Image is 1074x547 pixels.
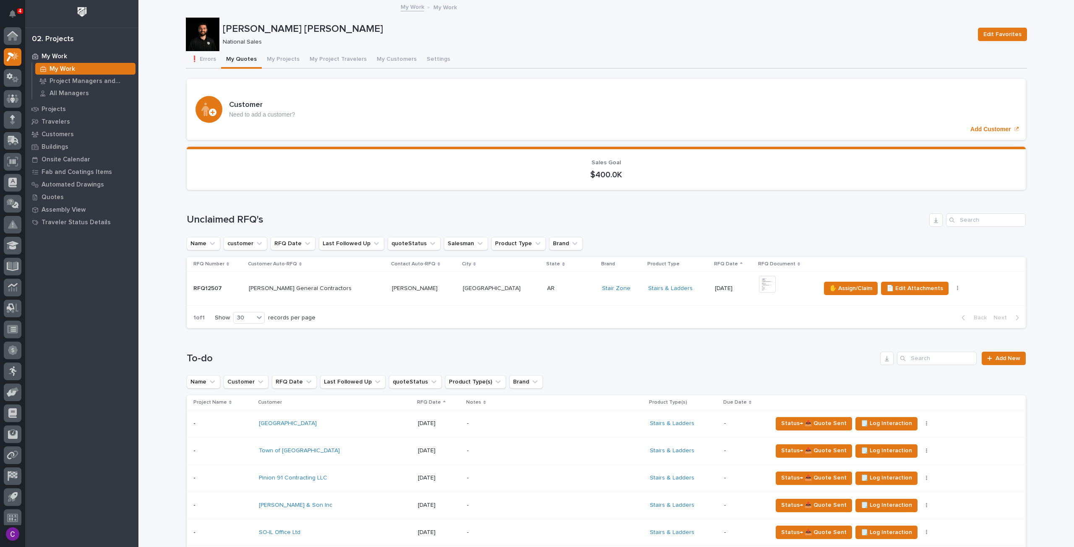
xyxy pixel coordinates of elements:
[42,181,104,189] p: Automated Drawings
[25,103,138,115] a: Projects
[996,355,1020,361] span: Add New
[467,529,614,536] p: -
[649,398,687,407] p: Product Type(s)
[186,51,221,69] button: ❗ Errors
[42,53,67,60] p: My Work
[897,352,977,365] input: Search
[650,502,694,509] a: Stairs & Ladders
[229,101,295,110] h3: Customer
[187,375,220,389] button: Name
[886,283,943,293] span: 📄 Edit Attachments
[224,375,268,389] button: Customer
[993,314,1012,321] span: Next
[4,5,21,23] button: Notifications
[463,283,522,292] p: [GEOGRAPHIC_DATA]
[224,237,267,250] button: customer
[650,447,694,454] a: Stairs & Ladders
[466,398,481,407] p: Notes
[187,464,1026,492] tr: -- Pinion 91 Contracting LLC [DATE]-Stairs & Ladders -Status→ 📤 Quote Sent🗒️ Log Interaction
[272,375,317,389] button: RFQ Date
[647,259,680,269] p: Product Type
[271,237,315,250] button: RFQ Date
[4,525,21,543] button: users-avatar
[881,282,949,295] button: 📄 Edit Attachments
[268,314,315,321] p: records per page
[418,447,460,454] p: [DATE]
[193,527,197,536] p: -
[42,106,66,113] p: Projects
[724,502,766,509] p: -
[467,502,614,509] p: -
[724,420,766,427] p: -
[824,282,878,295] button: ✋ Assign/Claim
[18,8,21,14] p: 4
[418,420,460,427] p: [DATE]
[187,271,1026,305] tr: RFQ12507RFQ12507 [PERSON_NAME] General Contractors[PERSON_NAME] General Contractors [PERSON_NAME]...
[223,39,968,46] p: National Sales
[781,500,847,510] span: Status→ 📤 Quote Sent
[42,143,68,151] p: Buildings
[50,90,89,97] p: All Managers
[305,51,372,69] button: My Project Travelers
[650,529,694,536] a: Stairs & Ladders
[262,51,305,69] button: My Projects
[990,314,1026,321] button: Next
[25,203,138,216] a: Assembly View
[758,259,795,269] p: RFQ Document
[187,308,211,328] p: 1 of 1
[855,526,918,539] button: 🗒️ Log Interaction
[187,519,1026,546] tr: -- SO-IL Office Ltd [DATE]-Stairs & Ladders -Status→ 📤 Quote Sent🗒️ Log Interaction
[955,314,990,321] button: Back
[25,191,138,203] a: Quotes
[418,502,460,509] p: [DATE]
[648,285,693,292] a: Stairs & Ladders
[444,237,488,250] button: Salesman
[50,78,132,85] p: Project Managers and Engineers
[229,111,295,118] p: Need to add a customer?
[25,50,138,62] a: My Work
[978,28,1027,41] button: Edit Favorites
[221,51,262,69] button: My Quotes
[388,237,441,250] button: quoteStatus
[418,529,460,536] p: [DATE]
[42,219,111,226] p: Traveler Status Details
[855,417,918,430] button: 🗒️ Log Interaction
[861,418,912,428] span: 🗒️ Log Interaction
[32,87,138,99] a: All Managers
[467,420,614,427] p: -
[467,447,614,454] p: -
[602,285,631,292] a: Stair Zone
[724,447,766,454] p: -
[509,375,543,389] button: Brand
[389,375,442,389] button: quoteStatus
[781,527,847,537] span: Status→ 📤 Quote Sent
[855,499,918,512] button: 🗒️ Log Interaction
[445,375,506,389] button: Product Type(s)
[193,418,197,427] p: -
[193,500,197,509] p: -
[776,472,852,485] button: Status→ 📤 Quote Sent
[983,29,1022,39] span: Edit Favorites
[25,178,138,191] a: Automated Drawings
[861,473,912,483] span: 🗒️ Log Interaction
[187,437,1026,464] tr: -- Town of [GEOGRAPHIC_DATA] [DATE]-Stairs & Ladders -Status→ 📤 Quote Sent🗒️ Log Interaction
[42,206,86,214] p: Assembly View
[25,153,138,166] a: Onsite Calendar
[187,214,926,226] h1: Unclaimed RFQ's
[422,51,455,69] button: Settings
[776,417,852,430] button: Status→ 📤 Quote Sent
[193,259,224,269] p: RFQ Number
[829,283,872,293] span: ✋ Assign/Claim
[42,169,112,176] p: Fab and Coatings Items
[650,474,694,482] a: Stairs & Ladders
[946,213,1026,227] div: Search
[187,492,1026,519] tr: -- [PERSON_NAME] & Son Inc [DATE]-Stairs & Ladders -Status→ 📤 Quote Sent🗒️ Log Interaction
[417,398,441,407] p: RFQ Date
[401,2,424,11] a: My Work
[259,447,340,454] a: Town of [GEOGRAPHIC_DATA]
[25,128,138,140] a: Customers
[855,472,918,485] button: 🗒️ Log Interaction
[861,527,912,537] span: 🗒️ Log Interaction
[187,79,1026,140] a: Add Customer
